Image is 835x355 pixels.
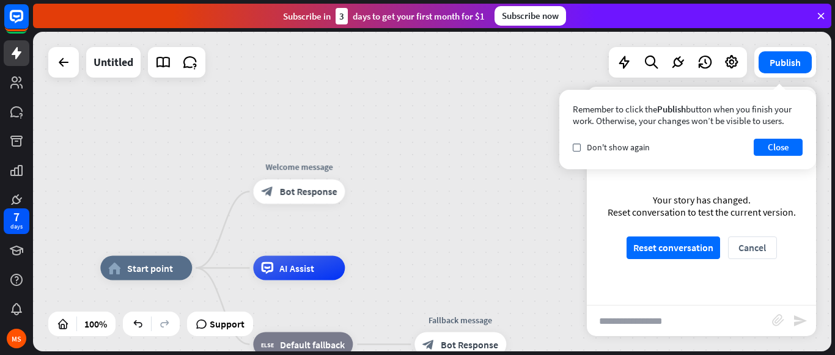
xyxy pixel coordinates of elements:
span: Start point [127,262,173,274]
button: Publish [759,51,812,73]
span: Default fallback [280,339,345,351]
div: Your story has changed. [608,194,796,206]
div: 100% [81,314,111,334]
i: block_bot_response [422,339,435,351]
span: Bot Response [441,339,498,351]
a: 7 days [4,208,29,234]
button: Cancel [728,236,777,259]
span: Bot Response [279,186,337,198]
span: Publish [657,103,686,115]
span: Don't show again [587,142,650,153]
div: MS [7,329,26,348]
div: days [10,222,23,231]
span: AI Assist [279,262,314,274]
button: Close [754,139,803,156]
span: Support [210,314,245,334]
div: Reset conversation to test the current version. [608,206,796,218]
i: home_2 [108,262,121,274]
i: send [793,313,807,328]
div: Subscribe now [495,6,566,26]
div: Subscribe in days to get your first month for $1 [283,8,485,24]
div: Remember to click the button when you finish your work. Otherwise, your changes won’t be visible ... [573,103,803,126]
div: 7 [13,211,20,222]
div: Untitled [94,47,133,78]
i: block_fallback [261,339,274,351]
div: 3 [336,8,348,24]
div: Fallback message [405,314,515,326]
i: block_attachment [772,314,784,326]
div: Welcome message [244,161,354,174]
button: Reset conversation [627,236,720,259]
button: Open LiveChat chat widget [10,5,46,42]
i: block_bot_response [261,186,273,198]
